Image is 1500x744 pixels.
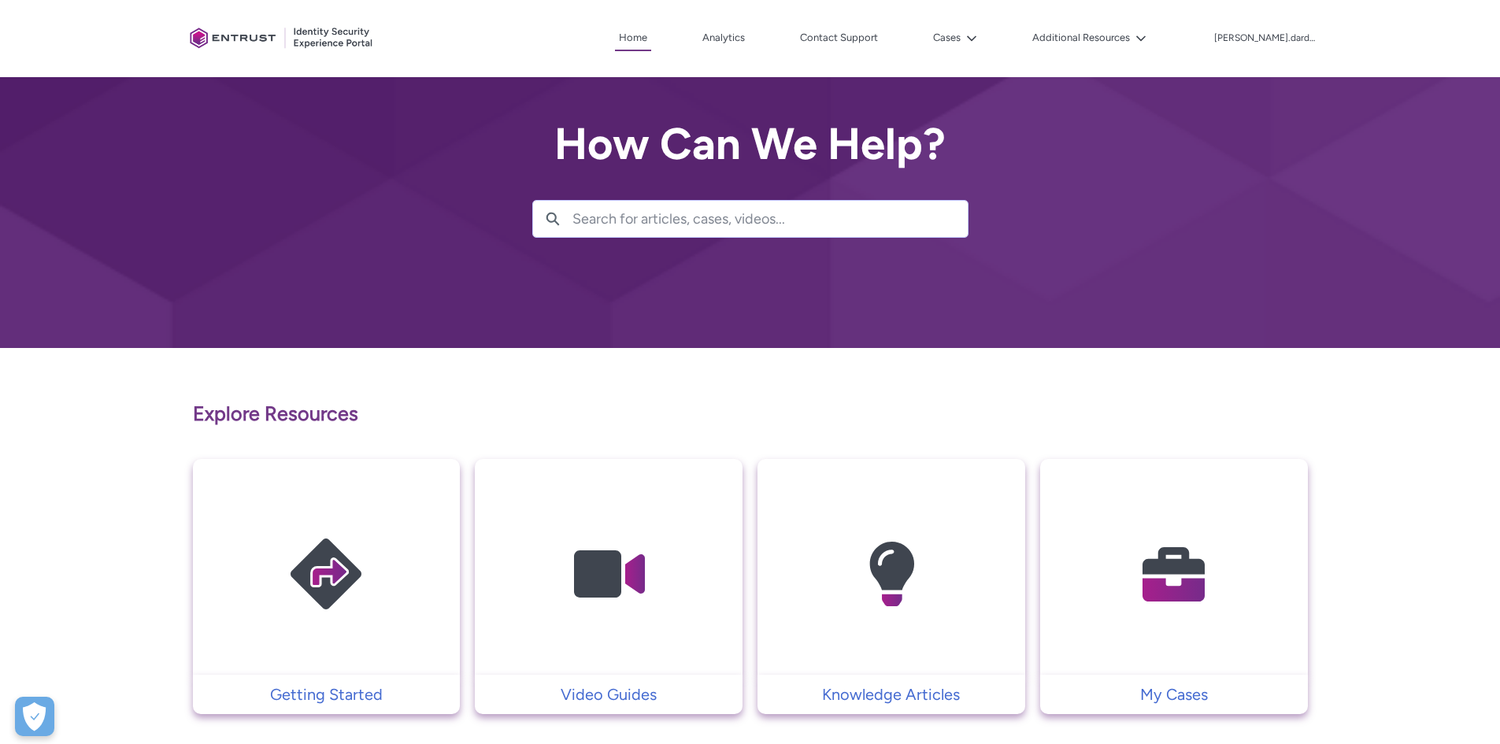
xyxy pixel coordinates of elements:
[251,490,401,659] img: Getting Started
[193,683,461,706] a: Getting Started
[1214,33,1317,44] p: [PERSON_NAME].dardoumas 1
[1213,29,1317,45] button: User Profile dimitrios.dardoumas 1
[572,201,968,237] input: Search for articles, cases, videos...
[15,697,54,736] button: Open Preferences
[193,399,1308,429] p: Explore Resources
[1028,26,1150,50] button: Additional Resources
[1048,683,1300,706] p: My Cases
[483,683,735,706] p: Video Guides
[1099,490,1249,659] img: My Cases
[1040,683,1308,706] a: My Cases
[615,26,651,51] a: Home
[757,683,1025,706] a: Knowledge Articles
[929,26,981,50] button: Cases
[534,490,683,659] img: Video Guides
[15,697,54,736] div: Cookie Preferences
[201,683,453,706] p: Getting Started
[817,490,966,659] img: Knowledge Articles
[532,120,969,168] h2: How Can We Help?
[796,26,882,50] a: Contact Support
[698,26,749,50] a: Analytics, opens in new tab
[533,201,572,237] button: Search
[475,683,743,706] a: Video Guides
[765,683,1017,706] p: Knowledge Articles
